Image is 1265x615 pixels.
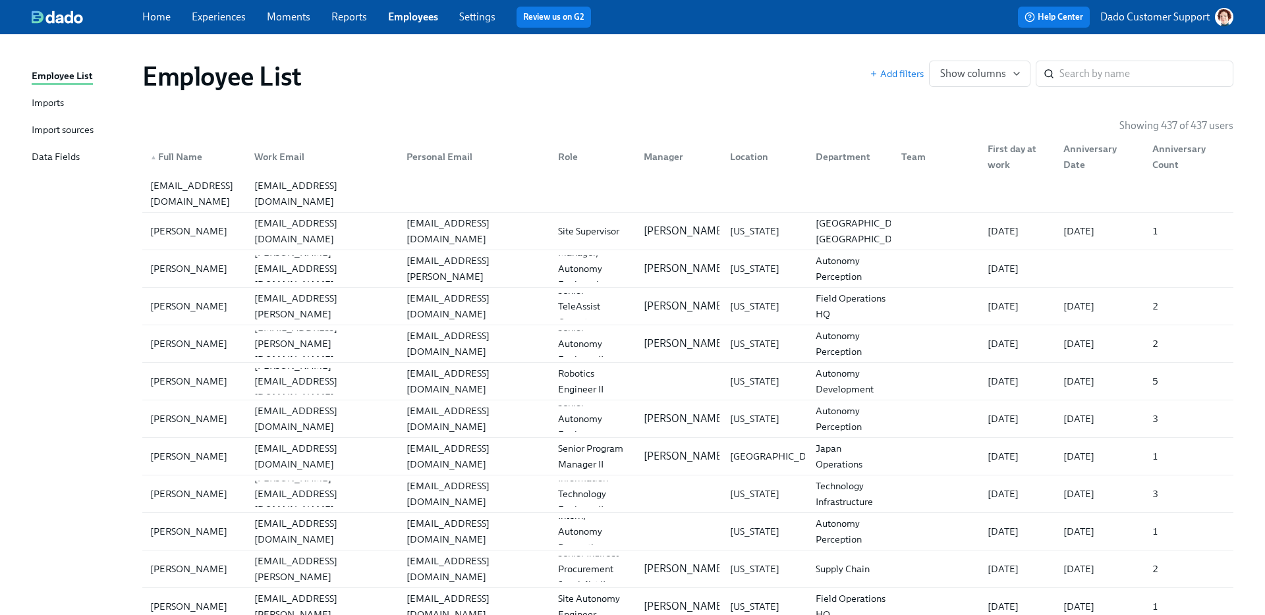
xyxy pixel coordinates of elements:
[633,144,719,170] div: Manager
[1147,561,1231,577] div: 2
[142,288,1233,325] div: [PERSON_NAME][PERSON_NAME][EMAIL_ADDRESS][PERSON_NAME][DOMAIN_NAME][EMAIL_ADDRESS][DOMAIN_NAME]Se...
[396,144,548,170] div: Personal Email
[249,275,395,338] div: [PERSON_NAME][EMAIL_ADDRESS][PERSON_NAME][DOMAIN_NAME]
[331,11,367,23] a: Reports
[810,561,891,577] div: Supply Chain
[1147,411,1231,427] div: 3
[982,486,1053,502] div: [DATE]
[142,438,1233,475] div: [PERSON_NAME][EMAIL_ADDRESS][DOMAIN_NAME][EMAIL_ADDRESS][DOMAIN_NAME]Senior Program Manager II[PE...
[940,67,1019,80] span: Show columns
[644,336,725,351] p: [PERSON_NAME]
[142,513,1233,550] a: [PERSON_NAME][EMAIL_ADDRESS][DOMAIN_NAME][EMAIL_ADDRESS][DOMAIN_NAME]Intern, Autonomy Perception[...
[644,562,725,576] p: [PERSON_NAME]
[32,149,132,166] a: Data Fields
[725,149,805,165] div: Location
[401,441,548,472] div: [EMAIL_ADDRESS][DOMAIN_NAME]
[401,403,548,435] div: [EMAIL_ADDRESS][DOMAIN_NAME]
[1147,599,1231,614] div: 1
[142,400,1233,438] a: [PERSON_NAME][EMAIL_ADDRESS][DOMAIN_NAME][EMAIL_ADDRESS][DOMAIN_NAME]Senior Autonomy Engineer[PER...
[249,149,395,165] div: Work Email
[142,550,1233,588] a: [PERSON_NAME][PERSON_NAME][EMAIL_ADDRESS][PERSON_NAME][DOMAIN_NAME][EMAIL_ADDRESS][DOMAIN_NAME]Se...
[1147,373,1231,389] div: 5
[401,328,548,360] div: [EMAIL_ADDRESS][DOMAIN_NAME]
[1119,119,1233,133] p: Showing 437 of 437 users
[1058,141,1142,173] div: Anniversary Date
[644,599,725,614] p: [PERSON_NAME]
[1147,523,1231,539] div: 1
[553,545,633,593] div: Senior Indirect Procurement Specialist II
[142,363,1233,400] a: [PERSON_NAME][PERSON_NAME][EMAIL_ADDRESS][DOMAIN_NAME][EMAIL_ADDRESS][DOMAIN_NAME]Robotics Engine...
[553,508,633,555] div: Intern, Autonomy Perception
[244,144,395,170] div: Work Email
[142,213,1233,250] div: [PERSON_NAME][EMAIL_ADDRESS][DOMAIN_NAME][EMAIL_ADDRESS][DOMAIN_NAME]Site Supervisor[PERSON_NAME]...
[982,336,1053,352] div: [DATE]
[982,599,1053,614] div: [DATE]
[249,441,395,472] div: [EMAIL_ADDRESS][DOMAIN_NAME]
[32,68,93,85] div: Employee List
[249,320,395,367] div: [EMAIL_ADDRESS][PERSON_NAME][DOMAIN_NAME]
[553,320,633,367] div: Senior Autonomy Engineer II
[725,523,805,539] div: [US_STATE]
[142,175,1233,212] div: [EMAIL_ADDRESS][DOMAIN_NAME][EMAIL_ADDRESS][DOMAIN_NAME]
[553,223,633,239] div: Site Supervisor
[32,11,83,24] img: dado
[145,149,244,165] div: Full Name
[1018,7,1090,28] button: Help Center
[553,441,633,472] div: Senior Program Manager II
[249,358,395,405] div: [PERSON_NAME][EMAIL_ADDRESS][DOMAIN_NAME]
[725,599,805,614] div: [US_STATE]
[982,523,1053,539] div: [DATE]
[810,403,891,435] div: Autonomy Perception
[982,261,1053,277] div: [DATE]
[32,122,94,139] div: Import sources
[725,373,805,389] div: [US_STATE]
[553,149,633,165] div: Role
[1058,223,1142,239] div: [DATE]
[401,290,548,322] div: [EMAIL_ADDRESS][DOMAIN_NAME]
[1058,486,1142,502] div: [DATE]
[401,516,548,547] div: [EMAIL_ADDRESS][DOMAIN_NAME]
[553,365,633,397] div: Robotics Engineer II
[142,438,1233,475] a: [PERSON_NAME][EMAIL_ADDRESS][DOMAIN_NAME][EMAIL_ADDRESS][DOMAIN_NAME]Senior Program Manager II[PE...
[725,561,805,577] div: [US_STATE]
[982,411,1053,427] div: [DATE]
[145,599,244,614] div: [PERSON_NAME]
[142,250,1233,288] a: [PERSON_NAME][PERSON_NAME][EMAIL_ADDRESS][DOMAIN_NAME][PERSON_NAME][EMAIL_ADDRESS][PERSON_NAME][D...
[145,178,244,209] div: [EMAIL_ADDRESS][DOMAIN_NAME]
[870,67,924,80] button: Add filters
[145,223,244,239] div: [PERSON_NAME]
[32,149,80,166] div: Data Fields
[1025,11,1083,24] span: Help Center
[249,516,395,547] div: [EMAIL_ADDRESS][DOMAIN_NAME]
[553,470,633,518] div: Information Technology Engineer II
[977,144,1053,170] div: First day at work
[982,298,1053,314] div: [DATE]
[145,561,244,577] div: [PERSON_NAME]
[249,215,395,247] div: [EMAIL_ADDRESS][DOMAIN_NAME]
[553,395,633,442] div: Senior Autonomy Engineer
[982,561,1053,577] div: [DATE]
[142,250,1233,287] div: [PERSON_NAME][PERSON_NAME][EMAIL_ADDRESS][DOMAIN_NAME][PERSON_NAME][EMAIL_ADDRESS][PERSON_NAME][D...
[249,470,395,518] div: [PERSON_NAME][EMAIL_ADDRESS][DOMAIN_NAME]
[145,261,244,277] div: [PERSON_NAME]
[810,253,891,284] div: Autonomy Perception
[1100,10,1210,24] p: Dado Customer Support
[1058,336,1142,352] div: [DATE]
[142,175,1233,213] a: [EMAIL_ADDRESS][DOMAIN_NAME][EMAIL_ADDRESS][DOMAIN_NAME]
[32,95,132,112] a: Imports
[929,61,1030,87] button: Show columns
[388,11,438,23] a: Employees
[32,95,64,112] div: Imports
[459,11,495,23] a: Settings
[142,61,302,92] h1: Employee List
[401,478,548,510] div: [EMAIL_ADDRESS][DOMAIN_NAME]
[1058,298,1142,314] div: [DATE]
[810,441,891,472] div: Japan Operations
[32,68,132,85] a: Employee List
[810,516,891,547] div: Autonomy Perception
[192,11,246,23] a: Experiences
[401,553,548,585] div: [EMAIL_ADDRESS][DOMAIN_NAME]
[401,365,548,397] div: [EMAIL_ADDRESS][DOMAIN_NAME]
[1215,8,1233,26] img: AATXAJw-nxTkv1ws5kLOi-TQIsf862R-bs_0p3UQSuGH=s96-c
